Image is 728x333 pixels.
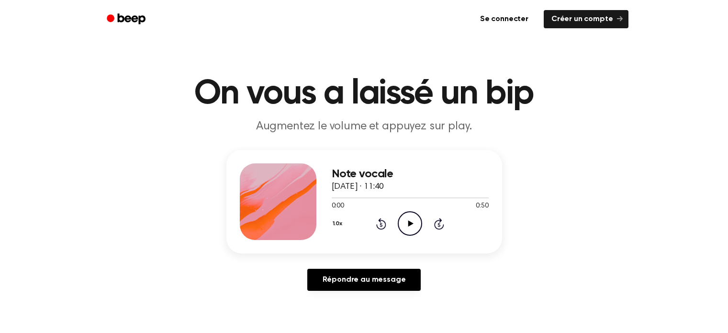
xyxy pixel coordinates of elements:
font: Répondre au message [323,276,406,284]
font: 0:00 [332,203,344,209]
font: 0:50 [476,203,488,209]
font: [DATE] · 11:40 [332,183,384,191]
font: Créer un compte [551,15,613,23]
a: Se connecter [470,8,538,30]
font: 1.0x [333,221,342,227]
font: Augmentez le volume et appuyez sur play. [256,121,472,132]
font: Note vocale [332,168,393,180]
font: On vous a laissé un bip [194,77,533,111]
font: Se connecter [480,15,528,23]
button: 1.0x [332,216,346,232]
a: Répondre au message [307,269,421,291]
a: Bip [100,10,154,29]
a: Créer un compte [544,10,628,28]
